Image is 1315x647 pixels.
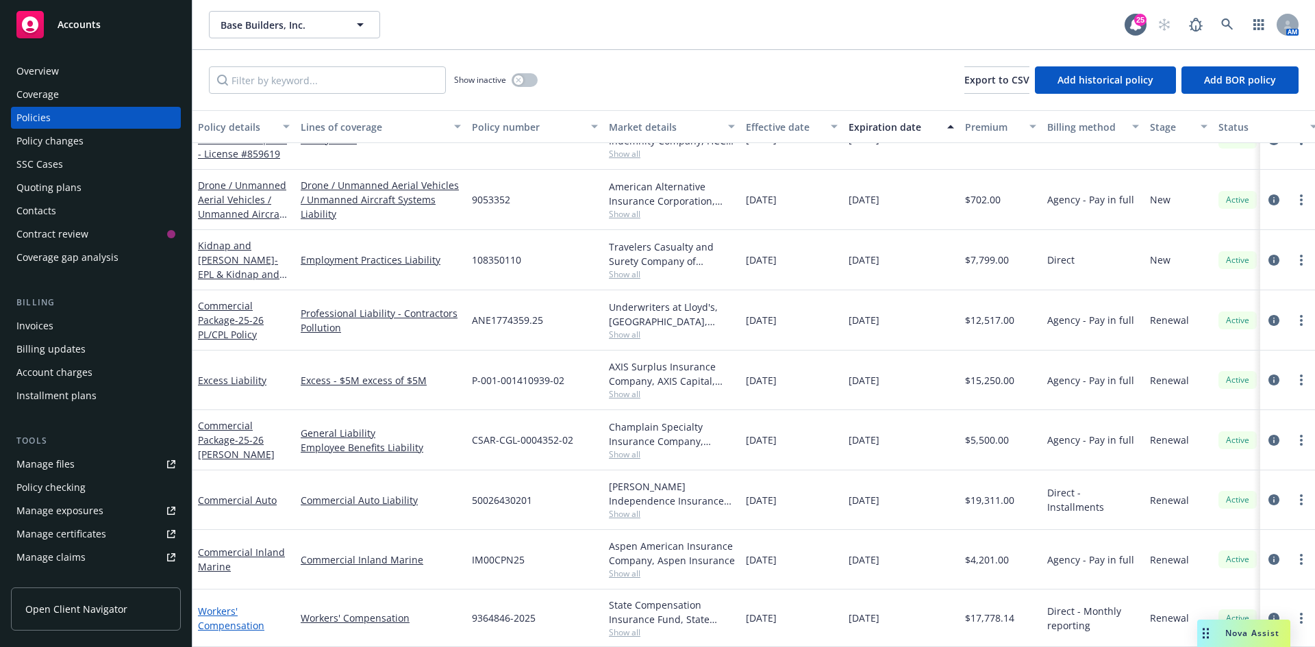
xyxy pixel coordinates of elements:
input: Filter by keyword... [209,66,446,94]
span: Agency - Pay in full [1047,373,1134,388]
span: Renewal [1150,433,1189,447]
a: circleInformation [1266,610,1282,626]
div: Policy details [198,120,275,134]
span: Active [1224,314,1251,327]
span: Direct - Monthly reporting [1047,604,1139,633]
span: New [1150,192,1170,207]
a: more [1293,551,1310,568]
span: $5,500.00 [965,433,1009,447]
a: more [1293,432,1310,448]
span: Agency - Pay in full [1047,313,1134,327]
a: Manage BORs [11,570,181,592]
div: Policies [16,107,51,129]
span: [DATE] [746,373,777,388]
span: Nova Assist [1225,627,1279,639]
div: Stage [1150,120,1192,134]
a: Policy checking [11,477,181,498]
span: Active [1224,434,1251,446]
span: New [1150,253,1170,267]
a: Report a Bug [1182,11,1210,38]
div: Installment plans [16,385,97,407]
span: [DATE] [746,313,777,327]
span: [DATE] [746,553,777,567]
span: Add BOR policy [1204,73,1276,86]
div: Manage files [16,453,75,475]
div: Effective date [746,120,823,134]
a: Kidnap and [PERSON_NAME] [198,239,279,295]
button: Market details [603,110,740,143]
span: [DATE] [746,611,777,625]
span: Active [1224,494,1251,506]
div: Account charges [16,361,92,383]
span: - 25-26 [PERSON_NAME] [198,433,275,461]
div: Policy checking [16,477,86,498]
span: [DATE] [849,313,879,327]
span: Direct [1047,253,1075,267]
span: $17,778.14 [965,611,1014,625]
a: Coverage [11,84,181,105]
a: more [1293,492,1310,508]
span: Add historical policy [1057,73,1153,86]
div: Manage exposures [16,500,103,522]
a: Contract review [11,223,181,245]
button: Export to CSV [964,66,1029,94]
span: Show all [609,148,735,160]
a: Commercial Package [198,419,275,461]
div: 25 [1134,14,1147,26]
a: Professional Liability - Contractors [301,306,461,320]
div: Policy number [472,120,583,134]
a: SSC Cases [11,153,181,175]
div: Contract review [16,223,88,245]
span: Active [1224,254,1251,266]
span: 9364846-2025 [472,611,536,625]
a: Manage exposures [11,500,181,522]
a: Contacts [11,200,181,222]
button: Nova Assist [1197,620,1290,647]
div: Coverage [16,84,59,105]
a: more [1293,610,1310,626]
a: Commercial Auto Liability [301,493,461,507]
div: Manage claims [16,546,86,568]
a: Overview [11,60,181,82]
span: Show all [609,626,735,638]
a: Switch app [1245,11,1273,38]
a: circleInformation [1266,372,1282,388]
div: AXIS Surplus Insurance Company, AXIS Capital, Amwins [609,359,735,388]
div: Lines of coverage [301,120,446,134]
div: Invoices [16,315,53,337]
button: Premium [960,110,1042,143]
span: [DATE] [746,493,777,507]
a: Drone / Unmanned Aerial Vehicles / Unmanned Aircraft Systems Liability [301,178,461,221]
div: Champlain Specialty Insurance Company, Champlain Insurance Group LLC, Amwins [609,420,735,448]
span: Show inactive [454,74,506,86]
a: Commercial Inland Marine [301,553,461,567]
span: IM00CPN25 [472,553,525,567]
span: [DATE] [849,493,879,507]
a: Drone / Unmanned Aerial Vehicles / Unmanned Aircraft Systems Liability [198,179,286,249]
a: Employee Benefits Liability [301,440,461,455]
button: Billing method [1042,110,1144,143]
button: Stage [1144,110,1213,143]
span: 9053352 [472,192,510,207]
div: Manage BORs [16,570,81,592]
a: Manage files [11,453,181,475]
div: Tools [11,434,181,448]
a: circleInformation [1266,492,1282,508]
span: Show all [609,568,735,579]
span: [DATE] [849,611,879,625]
a: Search [1214,11,1241,38]
span: Agency - Pay in full [1047,553,1134,567]
span: Renewal [1150,493,1189,507]
a: more [1293,312,1310,329]
span: Show all [609,508,735,520]
span: 108350110 [472,253,521,267]
span: Show all [609,208,735,220]
a: Policies [11,107,181,129]
span: [DATE] [849,553,879,567]
span: Show all [609,268,735,280]
span: Base Builders, Inc. [221,18,339,32]
button: Effective date [740,110,843,143]
span: Renewal [1150,313,1189,327]
span: Active [1224,612,1251,624]
a: Quoting plans [11,177,181,199]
